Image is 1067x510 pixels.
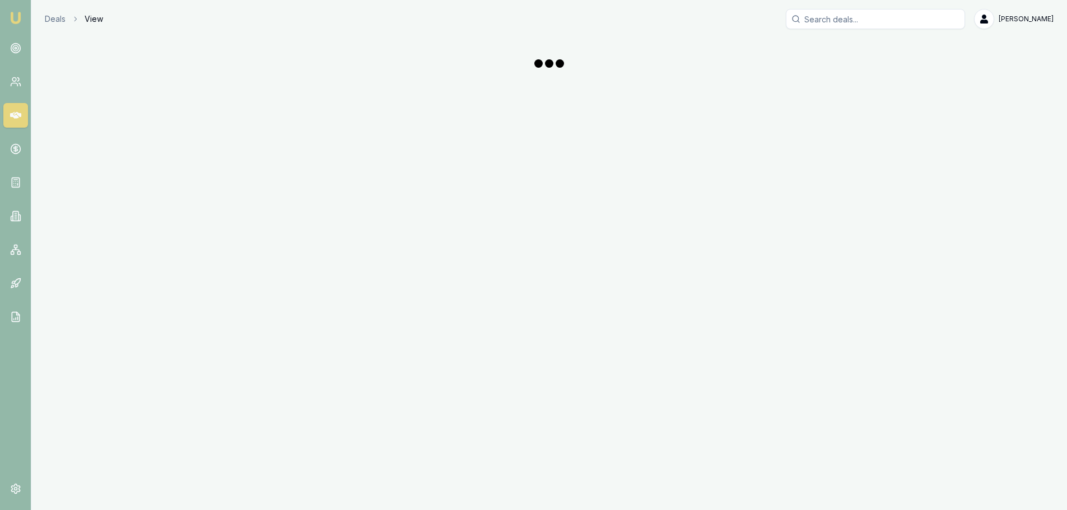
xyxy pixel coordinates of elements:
[45,13,103,25] nav: breadcrumb
[786,9,965,29] input: Search deals
[9,11,22,25] img: emu-icon-u.png
[85,13,103,25] span: View
[45,13,66,25] a: Deals
[999,15,1054,24] span: [PERSON_NAME]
